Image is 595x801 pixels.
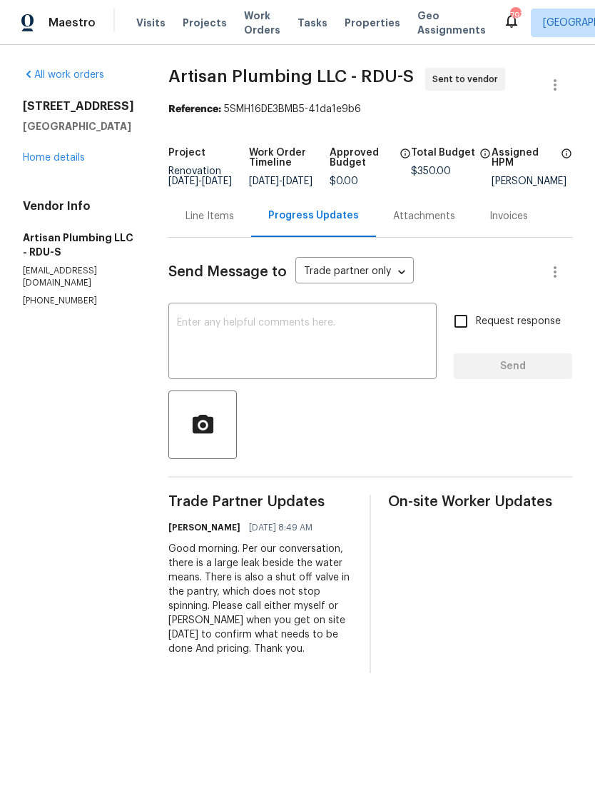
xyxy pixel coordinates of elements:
[49,16,96,30] span: Maestro
[23,99,134,114] h2: [STREET_ADDRESS]
[268,208,359,223] div: Progress Updates
[295,261,414,284] div: Trade partner only
[168,495,352,509] span: Trade Partner Updates
[492,148,556,168] h5: Assigned HPM
[168,176,232,186] span: -
[249,176,312,186] span: -
[249,148,330,168] h5: Work Order Timeline
[432,72,504,86] span: Sent to vendor
[297,18,327,28] span: Tasks
[561,148,572,176] span: The hpm assigned to this work order.
[136,16,166,30] span: Visits
[510,9,520,23] div: 797
[168,542,352,656] div: Good morning. Per our conversation, there is a large leak beside the water means. There is also a...
[23,295,134,307] p: [PHONE_NUMBER]
[345,16,400,30] span: Properties
[492,176,572,186] div: [PERSON_NAME]
[168,104,221,114] b: Reference:
[23,199,134,213] h4: Vendor Info
[185,209,234,223] div: Line Items
[168,102,572,116] div: 5SMH16DE3BMB5-41da1e9b6
[283,176,312,186] span: [DATE]
[168,166,232,186] span: Renovation
[411,148,475,158] h5: Total Budget
[330,176,358,186] span: $0.00
[388,495,572,509] span: On-site Worker Updates
[244,9,280,37] span: Work Orders
[400,148,411,176] span: The total cost of line items that have been approved by both Opendoor and the Trade Partner. This...
[417,9,486,37] span: Geo Assignments
[23,153,85,163] a: Home details
[168,176,198,186] span: [DATE]
[168,68,414,85] span: Artisan Plumbing LLC - RDU-S
[411,166,451,176] span: $350.00
[476,314,561,329] span: Request response
[23,231,134,259] h5: Artisan Plumbing LLC - RDU-S
[23,119,134,133] h5: [GEOGRAPHIC_DATA]
[330,148,395,168] h5: Approved Budget
[202,176,232,186] span: [DATE]
[479,148,491,166] span: The total cost of line items that have been proposed by Opendoor. This sum includes line items th...
[393,209,455,223] div: Attachments
[183,16,227,30] span: Projects
[249,176,279,186] span: [DATE]
[249,520,312,535] span: [DATE] 8:49 AM
[23,70,104,80] a: All work orders
[168,265,287,279] span: Send Message to
[489,209,528,223] div: Invoices
[23,265,134,289] p: [EMAIL_ADDRESS][DOMAIN_NAME]
[168,520,240,535] h6: [PERSON_NAME]
[168,148,205,158] h5: Project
